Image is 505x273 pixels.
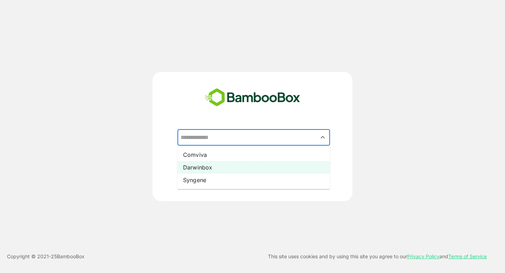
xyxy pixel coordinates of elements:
[318,133,328,142] button: Close
[268,252,487,261] p: This site uses cookies and by using this site you agree to our and
[7,252,85,261] p: Copyright © 2021- 25 BambooBox
[407,253,439,259] a: Privacy Policy
[448,253,487,259] a: Terms of Service
[201,86,304,109] img: bamboobox
[177,174,330,186] li: Syngene
[177,148,330,161] li: Comviva
[177,161,330,174] li: Darwinbox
